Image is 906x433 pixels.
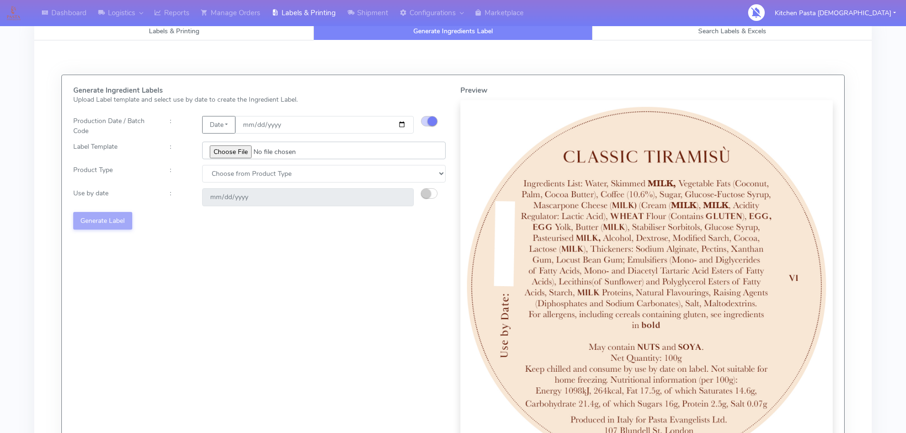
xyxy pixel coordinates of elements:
button: Generate Label [73,212,132,230]
span: Labels & Printing [149,27,199,36]
button: Kitchen Pasta [DEMOGRAPHIC_DATA] [768,3,903,23]
div: : [163,165,195,183]
span: Search Labels & Excels [698,27,766,36]
div: Production Date / Batch Code [66,116,163,136]
div: : [163,142,195,159]
div: Product Type [66,165,163,183]
div: Use by date [66,188,163,206]
ul: Tabs [34,22,872,40]
div: : [163,188,195,206]
p: Upload Label template and select use by date to create the Ingredient Label. [73,95,446,105]
h5: Preview [460,87,833,95]
button: Date [202,116,235,134]
div: Label Template [66,142,163,159]
h5: Generate Ingredient Labels [73,87,446,95]
span: Generate Ingredients Label [413,27,493,36]
div: : [163,116,195,136]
